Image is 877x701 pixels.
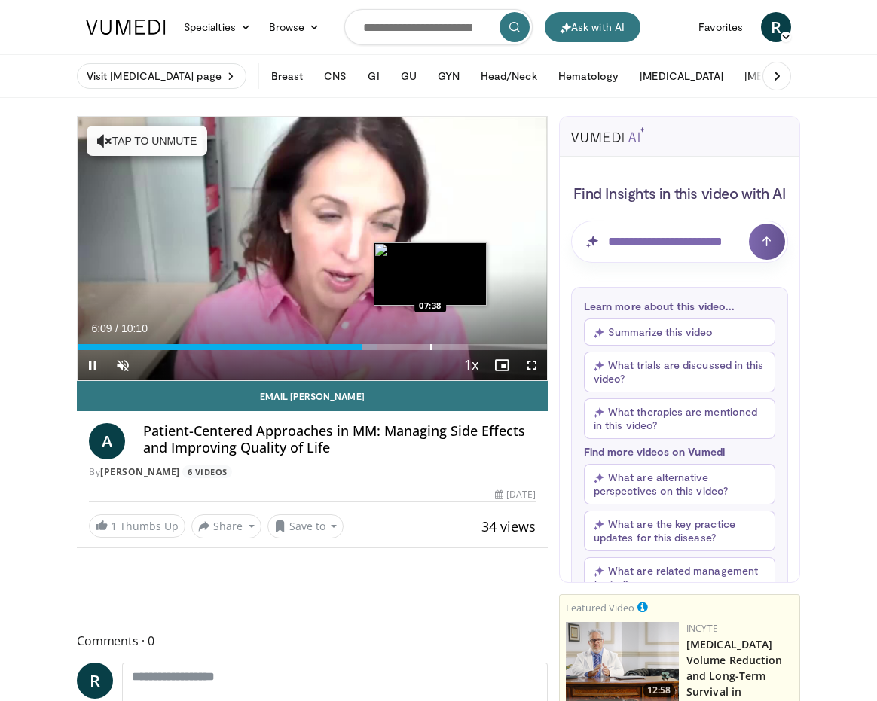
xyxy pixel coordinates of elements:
[89,423,125,459] a: A
[566,622,679,701] a: 12:58
[584,557,775,598] button: What are related management topics?
[260,12,329,42] a: Browse
[100,465,180,478] a: [PERSON_NAME]
[89,465,536,479] div: By
[175,12,260,42] a: Specialties
[89,514,185,538] a: 1 Thumbs Up
[91,322,112,334] span: 6:09
[495,488,536,501] div: [DATE]
[262,61,312,91] button: Breast
[761,12,791,42] a: R
[735,61,837,91] button: [MEDICAL_DATA]
[267,514,344,538] button: Save to
[631,61,732,91] button: [MEDICAL_DATA]
[143,423,536,456] h4: Patient-Centered Approaches in MM: Managing Side Effects and Improving Quality of Life
[111,519,117,533] span: 1
[78,344,547,350] div: Progress Bar
[584,511,775,551] button: What are the key practice updates for this disease?
[344,9,533,45] input: Search topics, interventions
[191,557,432,595] iframe: Advertisement
[77,663,113,699] a: R
[359,61,388,91] button: GI
[108,350,138,380] button: Unmute
[571,221,788,263] input: Question for AI
[584,300,775,312] p: Learn more about this video...
[78,350,108,380] button: Pause
[115,322,118,334] span: /
[549,61,628,91] button: Hematology
[182,465,232,478] a: 6 Videos
[517,350,547,380] button: Fullscreen
[77,63,246,89] a: Visit [MEDICAL_DATA] page
[566,622,679,701] img: 7350bff6-2067-41fe-9408-af54c6d3e836.png.150x105_q85_crop-smart_upscale.png
[121,322,148,334] span: 10:10
[481,517,536,535] span: 34 views
[545,12,640,42] button: Ask with AI
[374,242,487,306] img: image.jpeg
[87,126,207,156] button: Tap to unmute
[392,61,426,91] button: GU
[77,381,548,411] a: Email [PERSON_NAME]
[689,12,752,42] a: Favorites
[686,622,718,635] a: Incyte
[584,445,775,458] p: Find more videos on Vumedi
[78,117,547,380] video-js: Video Player
[77,631,548,651] span: Comments 0
[86,20,166,35] img: VuMedi Logo
[472,61,546,91] button: Head/Neck
[566,601,634,614] small: Featured Video
[584,318,775,346] button: Summarize this video
[584,464,775,504] button: What are alternative perspectives on this video?
[457,350,487,380] button: Playback Rate
[571,127,645,142] img: vumedi-ai-logo.svg
[571,183,788,203] h4: Find Insights in this video with AI
[643,684,675,697] span: 12:58
[487,350,517,380] button: Enable picture-in-picture mode
[191,514,261,538] button: Share
[584,398,775,439] button: What therapies are mentioned in this video?
[315,61,356,91] button: CNS
[584,352,775,392] button: What trials are discussed in this video?
[429,61,469,91] button: GYN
